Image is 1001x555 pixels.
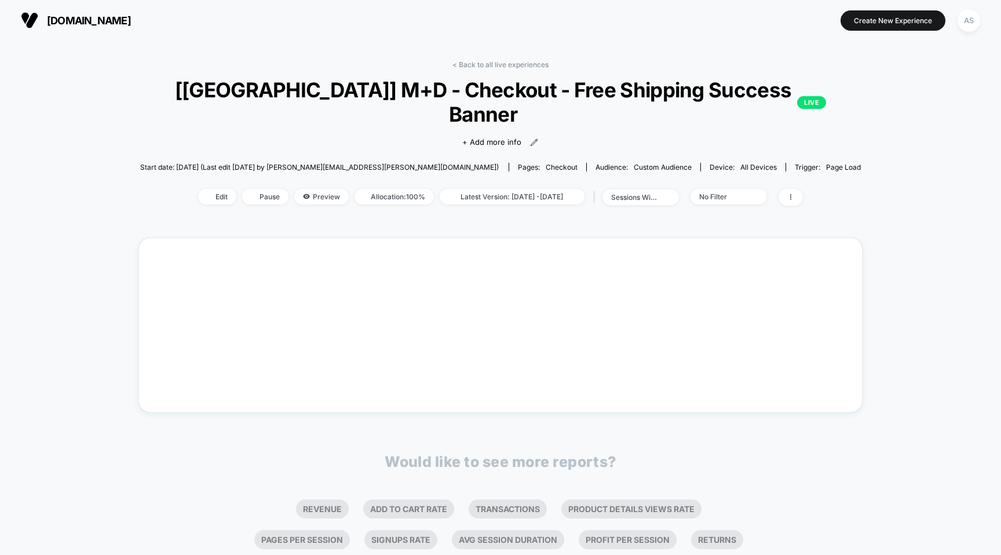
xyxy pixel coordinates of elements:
li: Profit Per Session [579,530,677,549]
span: Start date: [DATE] (Last edit [DATE] by [PERSON_NAME][EMAIL_ADDRESS][PERSON_NAME][DOMAIN_NAME]) [140,163,499,171]
p: LIVE [797,96,826,109]
li: Returns [691,530,743,549]
img: Visually logo [21,12,38,29]
li: Revenue [296,499,349,519]
button: [DOMAIN_NAME] [17,11,134,30]
span: all devices [740,163,777,171]
li: Pages Per Session [254,530,350,549]
div: sessions with impression [611,193,657,202]
span: checkout [546,163,578,171]
li: Transactions [469,499,547,519]
span: + Add more info [462,137,521,148]
div: AS [958,9,980,32]
span: Page Load [826,163,861,171]
div: Pages: [518,163,578,171]
li: Add To Cart Rate [363,499,454,519]
button: Create New Experience [841,10,945,31]
button: AS [954,9,984,32]
a: < Back to all live experiences [452,60,549,69]
span: Latest Version: [DATE] - [DATE] [440,189,584,205]
li: Signups Rate [364,530,437,549]
span: Pause [242,189,288,205]
span: Custom Audience [634,163,692,171]
span: Device: [700,163,786,171]
span: Allocation: 100% [355,189,434,205]
p: Would like to see more reports? [385,453,616,470]
div: No Filter [699,192,746,201]
div: Trigger: [795,163,861,171]
span: Preview [294,189,349,205]
div: Audience: [596,163,692,171]
span: [DOMAIN_NAME] [47,14,131,27]
span: Edit [198,189,236,205]
li: Product Details Views Rate [561,499,702,519]
span: [[GEOGRAPHIC_DATA]] M+D - Checkout - Free Shipping Success Banner [175,78,827,126]
li: Avg Session Duration [452,530,564,549]
span: | [590,189,602,206]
